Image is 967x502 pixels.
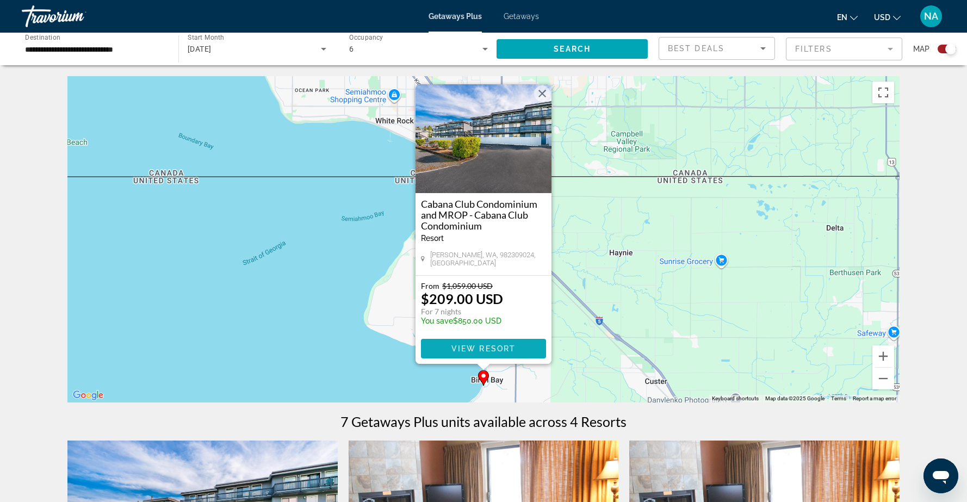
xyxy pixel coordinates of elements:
p: For 7 nights [421,307,503,317]
span: Occupancy [349,34,383,41]
a: Terms (opens in new tab) [831,395,846,401]
a: Open this area in Google Maps (opens a new window) [70,388,106,402]
a: Getaways [504,12,539,21]
span: Map data ©2025 Google [765,395,825,401]
mat-select: Sort by [668,42,766,55]
button: View Resort [421,339,546,358]
span: Destination [25,33,60,41]
p: $209.00 USD [421,290,503,307]
span: [PERSON_NAME], WA, 982309024, [GEOGRAPHIC_DATA] [430,251,546,267]
span: View Resort [451,344,516,353]
span: You save [421,317,453,325]
span: en [837,13,847,22]
img: ii_cab1.jpg [416,84,551,193]
a: Cabana Club Condominium and MROP - Cabana Club Condominium [421,199,546,231]
span: 6 [349,45,354,53]
span: Best Deals [668,44,724,53]
span: $1,059.00 USD [442,281,493,290]
a: Travorium [22,2,131,30]
button: Filter [786,37,902,61]
button: Zoom out [872,368,894,389]
a: Report a map error [853,395,896,401]
p: $850.00 USD [421,317,503,325]
img: Google [70,388,106,402]
button: Change currency [874,9,901,25]
button: Keyboard shortcuts [712,395,759,402]
h1: 7 Getaways Plus units available across 4 Resorts [340,413,627,430]
span: Map [913,41,929,57]
button: Toggle fullscreen view [872,82,894,103]
span: Search [554,45,591,53]
button: User Menu [917,5,945,28]
button: Zoom in [872,345,894,367]
span: Start Month [188,34,224,41]
span: From [421,281,439,290]
span: USD [874,13,890,22]
iframe: Button to launch messaging window [923,458,958,493]
button: Change language [837,9,858,25]
span: Resort [421,234,444,243]
button: Search [497,39,648,59]
a: Getaways Plus [429,12,482,21]
button: Close [534,85,550,102]
span: NA [924,11,938,22]
span: [DATE] [188,45,212,53]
